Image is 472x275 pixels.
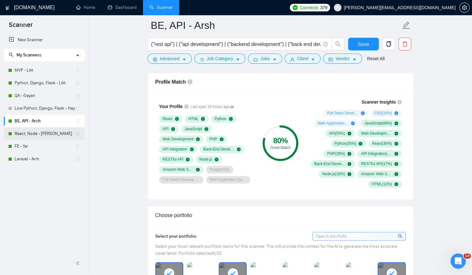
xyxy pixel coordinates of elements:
span: caret-down [311,57,315,62]
a: homeHome [76,5,95,10]
span: info-circle [187,79,192,84]
input: Search portfolio [313,232,405,240]
span: Select your portfolio: [155,233,197,239]
a: New Scanner [9,34,80,46]
li: BE, API - Arsh [4,115,85,127]
span: Node.js [199,157,212,162]
span: idcard [328,57,333,62]
span: Web Development [163,137,194,142]
span: check-circle [394,142,398,145]
span: search [9,53,13,57]
a: Python, Django, Flask - Lilit [15,77,75,89]
iframe: Intercom live chat [450,253,466,269]
span: holder [75,93,80,98]
input: Search Freelance Jobs... [151,40,320,48]
span: check-circle [215,157,218,161]
span: Back-End Development [203,147,234,152]
span: API [163,126,169,131]
span: plus-circle [351,121,355,125]
span: search [332,41,344,47]
span: Last sync 18 hours ago [190,104,234,110]
span: info-circle [184,104,189,109]
span: holder [75,131,80,136]
span: check-circle [394,152,398,156]
li: New Scanner [4,34,85,46]
span: Select your most relevant portfolio items for this scanner. This will provide the context for the... [155,244,397,256]
span: Save [358,40,369,48]
span: Connects: [300,4,319,11]
a: setting [459,5,469,10]
li: React, Node - Yuri [4,127,85,140]
span: check-circle [196,137,200,141]
span: JavaScript [184,126,202,131]
a: MVP - Lilit [15,64,75,77]
a: Laravel - Arm [15,153,75,165]
span: caret-down [236,57,240,62]
span: Back-End Development ( 21 %) [314,161,345,166]
div: Choose portfolio [155,206,406,224]
div: Great Match [262,146,298,150]
span: Full Stack Development ( 73 %) [327,111,358,116]
button: delete [398,38,411,50]
li: MVP - Lilit [4,64,85,77]
span: check-circle [186,157,190,161]
span: HTML [188,116,199,121]
span: API Integration [163,147,187,152]
a: FE - Yer [15,140,75,153]
span: PHP ( 29 %) [327,151,345,156]
button: folderJobscaret-down [248,54,282,64]
span: Python [215,116,226,121]
li: Laravel - Arm [4,153,85,165]
span: check-circle [171,127,175,131]
span: caret-down [182,57,186,62]
span: Amazon Web Services [163,167,194,172]
span: Advanced [160,55,179,62]
span: check-circle [347,162,351,166]
span: setting [153,57,157,62]
span: info-circle [397,100,402,104]
span: Profile Match [155,79,186,85]
span: check-circle [394,162,398,166]
button: setting [459,3,469,13]
span: check-circle [204,127,208,131]
span: 10 [463,253,471,259]
a: Reset All [367,55,385,62]
span: check-circle [220,137,223,141]
button: userClientcaret-down [285,54,321,64]
button: copy [382,38,395,50]
span: React ( 30 %) [372,141,392,146]
span: HTML ( 12 %) [372,182,392,187]
button: idcardVendorcaret-down [323,54,362,64]
span: Your Profile [159,104,183,109]
span: Job Category [207,55,233,62]
span: Scanner [4,20,38,34]
span: holder [75,144,80,149]
a: Low Python, Django, Flask - Hayk [15,102,75,115]
span: plus-circle [361,111,365,115]
span: My Scanners [16,52,42,58]
span: check-circle [394,172,398,176]
span: check-circle [347,131,351,135]
span: Vendor [335,55,349,62]
a: searchScanner [149,5,173,10]
span: delete [399,41,411,47]
span: holder [75,106,80,111]
span: check-circle [175,117,179,121]
span: holder [75,68,80,73]
span: Jobs [260,55,270,62]
span: holder [75,157,80,162]
span: Web Application Development [210,177,247,182]
span: check-circle [190,147,194,151]
span: plus-circle [394,111,398,115]
span: check-circle [229,117,233,121]
span: user [290,57,294,62]
span: My Scanners [9,52,42,58]
span: caret-down [352,57,357,62]
img: logo [5,3,10,13]
span: holder [75,80,80,86]
span: Web Application ( 15 %) [317,121,348,126]
span: user [335,5,340,10]
span: Scanner Insights [361,100,396,104]
span: RESTful API ( 17 %) [361,161,392,166]
li: FE - Yer [4,140,85,153]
